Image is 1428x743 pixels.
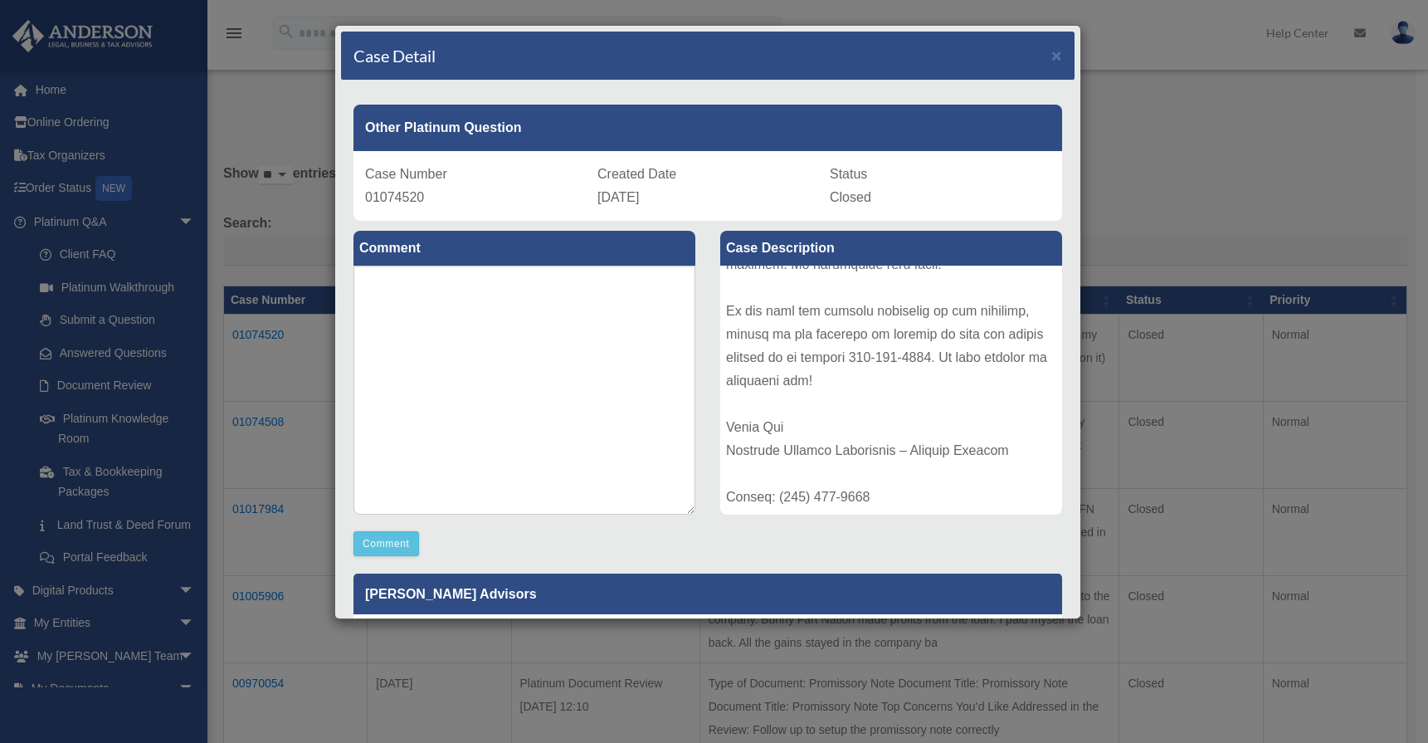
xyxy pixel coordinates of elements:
span: [DATE] [597,190,639,204]
span: × [1051,46,1062,65]
div: Lore ipsu do sita con adipis elitsedd eius T inci utlabo et dol M aliqu eni ad Minim Veni Quisno ... [720,266,1062,515]
button: Close [1051,46,1062,64]
span: Closed [830,190,871,204]
h4: Case Detail [353,44,436,67]
button: Comment [353,531,419,556]
span: Case Number [365,167,447,181]
span: Created Date [597,167,676,181]
span: Status [830,167,867,181]
p: [PERSON_NAME] Advisors [353,574,1062,614]
div: Other Platinum Question [353,105,1062,151]
span: 01074520 [365,190,424,204]
label: Comment [353,231,695,266]
label: Case Description [720,231,1062,266]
